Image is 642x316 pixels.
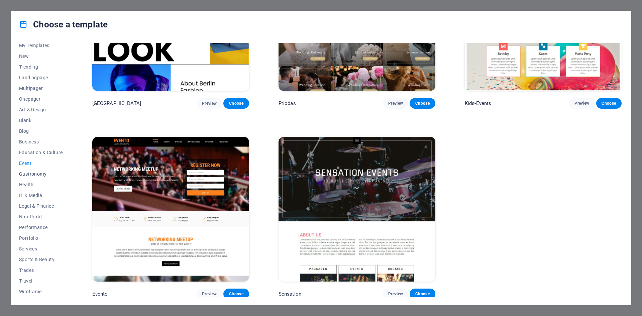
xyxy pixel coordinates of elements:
button: Gastronomy [19,169,63,179]
span: Choose [415,291,430,297]
span: Wireframe [19,289,63,294]
span: Choose [415,101,430,106]
button: Preview [569,98,595,109]
span: My Templates [19,43,63,48]
span: Multipager [19,86,63,91]
span: Services [19,246,63,251]
img: Sensation [279,137,435,281]
span: Legal & Finance [19,203,63,209]
button: Business [19,136,63,147]
span: Travel [19,278,63,284]
button: Wireframe [19,286,63,297]
button: Blank [19,115,63,126]
span: Portfolio [19,235,63,241]
button: Choose [223,98,249,109]
button: Education & Culture [19,147,63,158]
button: Event [19,158,63,169]
button: Art & Design [19,104,63,115]
span: Blank [19,118,63,123]
button: Preview [383,98,408,109]
button: Onepager [19,94,63,104]
p: [GEOGRAPHIC_DATA] [92,100,141,107]
button: Travel [19,276,63,286]
span: Business [19,139,63,144]
button: New [19,51,63,62]
img: Evento [92,137,249,281]
p: Sensation [279,291,301,297]
span: IT & Media [19,193,63,198]
h4: Choose a template [19,19,108,30]
button: Legal & Finance [19,201,63,211]
span: Education & Culture [19,150,63,155]
button: Landingpage [19,72,63,83]
span: New [19,54,63,59]
span: Onepager [19,96,63,102]
button: Trending [19,62,63,72]
span: Preview [202,101,217,106]
span: Preview [202,291,217,297]
span: Choose [229,101,243,106]
button: Preview [383,289,408,299]
button: Choose [223,289,249,299]
button: Services [19,243,63,254]
span: Preview [388,101,403,106]
span: Gastronomy [19,171,63,177]
p: Kids-Events [465,100,492,107]
span: Sports & Beauty [19,257,63,262]
p: Priodas [279,100,296,107]
button: Choose [410,98,435,109]
button: Performance [19,222,63,233]
span: Art & Design [19,107,63,112]
button: Health [19,179,63,190]
span: Event [19,161,63,166]
span: Non-Profit [19,214,63,219]
button: Choose [410,289,435,299]
button: IT & Media [19,190,63,201]
span: Preview [388,291,403,297]
button: Multipager [19,83,63,94]
span: Choose [602,101,616,106]
button: Trades [19,265,63,276]
button: My Templates [19,40,63,51]
button: Sports & Beauty [19,254,63,265]
button: Non-Profit [19,211,63,222]
span: Blog [19,128,63,134]
span: Landingpage [19,75,63,80]
button: Preview [197,98,222,109]
button: Preview [197,289,222,299]
button: Portfolio [19,233,63,243]
span: Trades [19,268,63,273]
span: Performance [19,225,63,230]
button: Choose [596,98,622,109]
span: Preview [574,101,589,106]
p: Evento [92,291,108,297]
button: Blog [19,126,63,136]
span: Health [19,182,63,187]
span: Trending [19,64,63,70]
span: Choose [229,291,243,297]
